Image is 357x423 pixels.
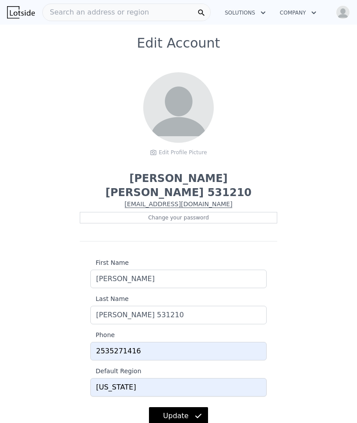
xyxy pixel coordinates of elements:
[90,259,129,266] span: First Name
[336,5,350,19] img: avatar
[80,35,277,51] h1: Edit Account
[7,6,35,19] img: Lotside
[90,295,129,302] span: Last Name
[43,7,149,18] span: Search an address or region
[273,5,324,21] button: Company
[143,146,214,159] div: Edit Profile Picture
[218,5,273,21] button: Solutions
[90,378,267,397] select: Default Region
[90,270,267,288] input: First Name
[90,306,267,324] input: Last Name
[90,342,267,360] input: Phone
[90,367,141,375] span: Default Region
[80,171,277,200] p: [PERSON_NAME] [PERSON_NAME] 531210
[90,331,115,338] span: Phone
[80,212,277,223] div: Change your password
